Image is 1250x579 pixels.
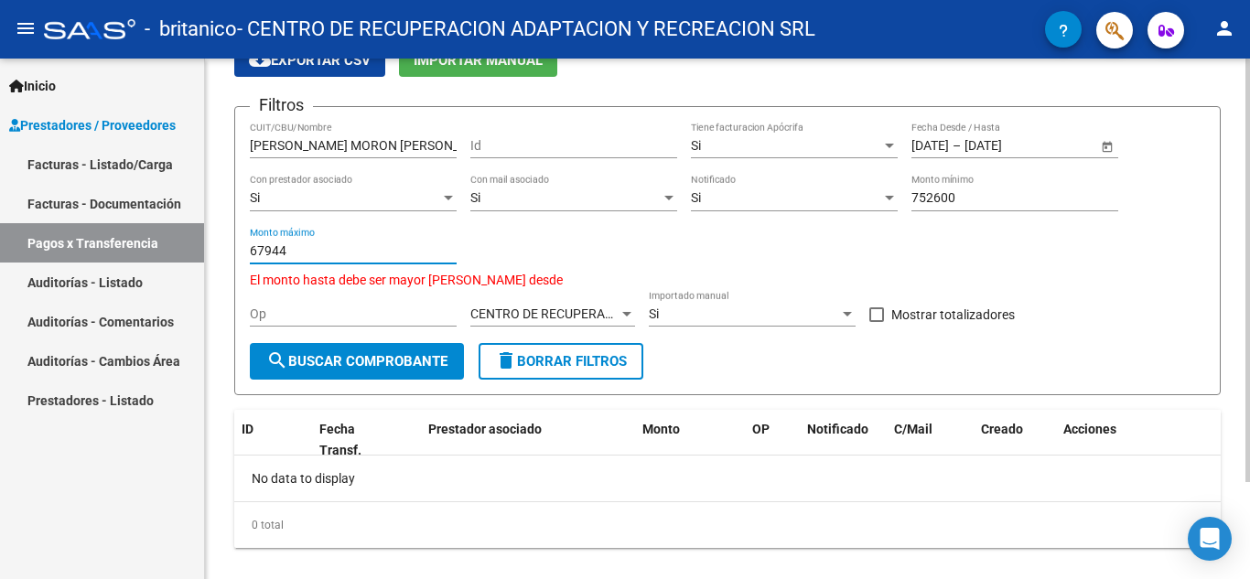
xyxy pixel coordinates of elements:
[691,190,701,205] span: Si
[234,502,1221,548] div: 0 total
[234,410,312,470] datatable-header-cell: ID
[266,353,447,370] span: Buscar Comprobante
[234,456,1221,501] div: No data to display
[312,410,394,470] datatable-header-cell: Fecha Transf.
[745,410,800,470] datatable-header-cell: OP
[1056,410,1221,470] datatable-header-cell: Acciones
[974,410,1056,470] datatable-header-cell: Creado
[234,43,385,77] button: Exportar CSV
[800,410,887,470] datatable-header-cell: Notificado
[9,115,176,135] span: Prestadores / Proveedores
[399,43,557,77] button: Importar Manual
[495,349,517,371] mat-icon: delete
[807,422,868,436] span: Notificado
[635,410,745,470] datatable-header-cell: Monto
[691,138,701,153] span: Si
[981,422,1023,436] span: Creado
[891,304,1015,326] span: Mostrar totalizadores
[15,17,37,39] mat-icon: menu
[421,410,635,470] datatable-header-cell: Prestador asociado
[470,306,832,321] span: CENTRO DE RECUPERACION ADAPTACION Y RECREACION SRL
[649,306,659,321] span: Si
[964,138,1054,154] input: Fecha fin
[250,270,1205,290] p: El monto hasta debe ser mayor [PERSON_NAME] desde
[752,422,770,436] span: OP
[250,343,464,380] button: Buscar Comprobante
[495,353,627,370] span: Borrar Filtros
[145,9,237,49] span: - britanico
[1097,136,1116,155] button: Open calendar
[266,349,288,371] mat-icon: search
[1213,17,1235,39] mat-icon: person
[887,410,974,470] datatable-header-cell: C/Mail
[249,52,371,69] span: Exportar CSV
[479,343,643,380] button: Borrar Filtros
[319,422,361,457] span: Fecha Transf.
[894,422,932,436] span: C/Mail
[953,138,961,154] span: –
[642,422,680,436] span: Monto
[1063,422,1116,436] span: Acciones
[250,92,313,118] h3: Filtros
[470,190,480,205] span: Si
[249,48,271,70] mat-icon: cloud_download
[242,422,253,436] span: ID
[911,138,949,154] input: Fecha inicio
[428,422,542,436] span: Prestador asociado
[1188,517,1232,561] div: Open Intercom Messenger
[9,76,56,96] span: Inicio
[414,52,543,69] span: Importar Manual
[250,190,260,205] span: Si
[237,9,815,49] span: - CENTRO DE RECUPERACION ADAPTACION Y RECREACION SRL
